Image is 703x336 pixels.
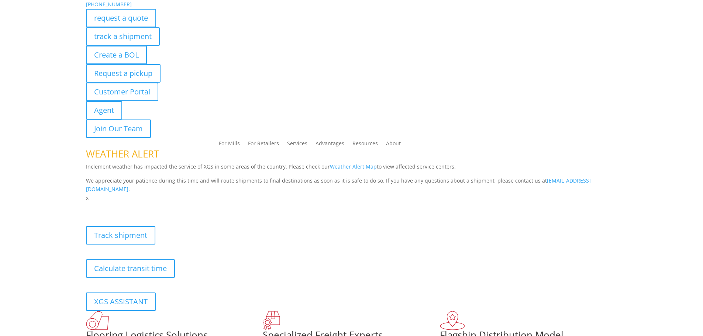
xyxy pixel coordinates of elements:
p: x [86,194,617,202]
p: We appreciate your patience during this time and will route shipments to final destinations as so... [86,176,617,194]
a: [PHONE_NUMBER] [86,1,132,8]
a: Advantages [316,141,344,149]
a: For Mills [219,141,240,149]
a: Join Our Team [86,119,151,138]
b: Visibility, transparency, and control for your entire supply chain. [86,204,251,211]
a: Customer Portal [86,83,158,101]
img: xgs-icon-focused-on-flooring-red [263,311,280,330]
a: request a quote [86,9,156,27]
a: track a shipment [86,27,160,46]
a: About [386,141,401,149]
a: Request a pickup [86,64,161,83]
a: Resources [352,141,378,149]
p: Inclement weather has impacted the service of XGS in some areas of the country. Please check our ... [86,162,617,176]
span: WEATHER ALERT [86,147,159,160]
a: Agent [86,101,122,119]
img: xgs-icon-total-supply-chain-intelligence-red [86,311,109,330]
a: Create a BOL [86,46,147,64]
a: Weather Alert Map [330,163,377,170]
img: xgs-icon-flagship-distribution-model-red [440,311,465,330]
a: XGS ASSISTANT [86,292,156,311]
a: Calculate transit time [86,259,175,278]
a: Track shipment [86,226,155,245]
a: For Retailers [248,141,279,149]
a: Services [287,141,307,149]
